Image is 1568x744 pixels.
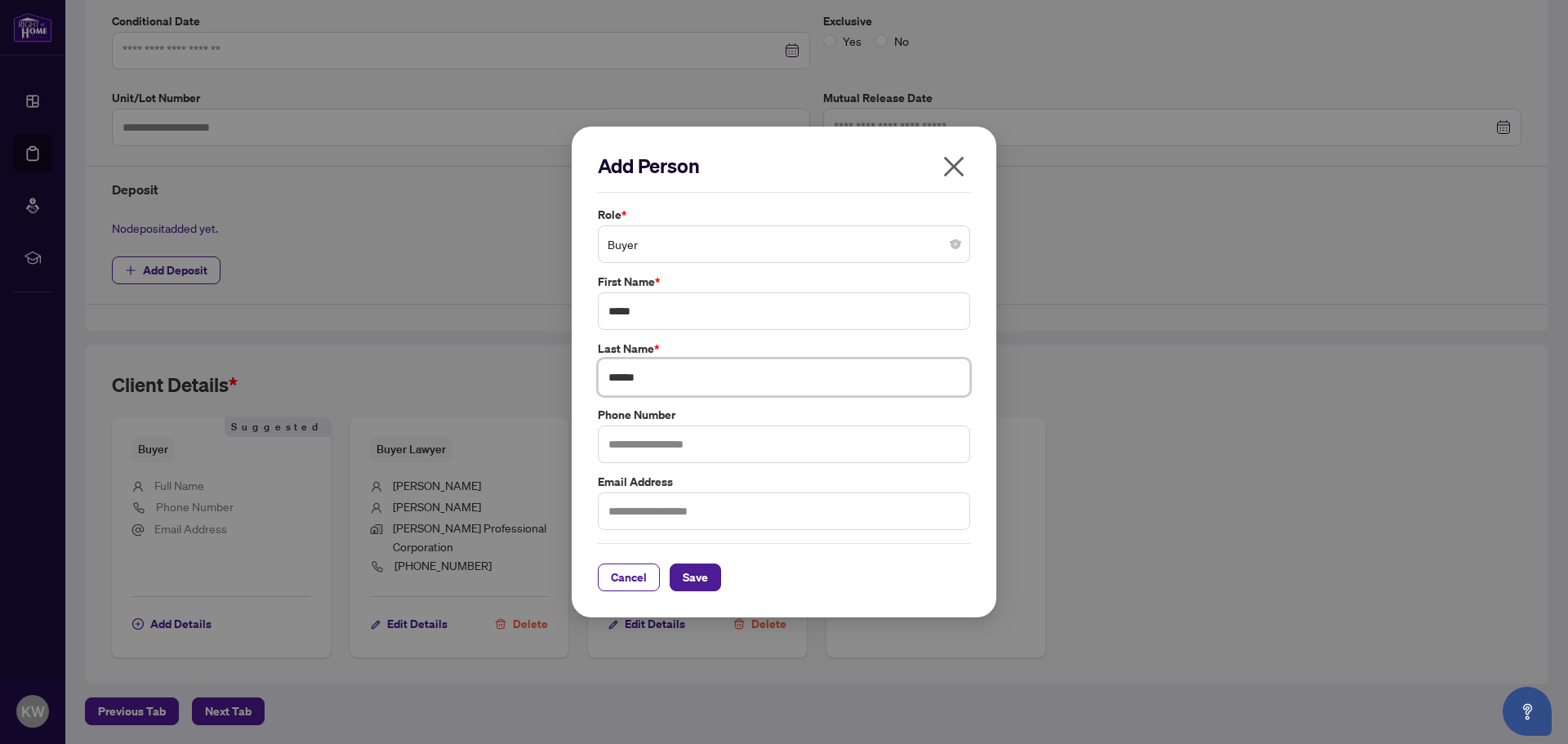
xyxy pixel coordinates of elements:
span: Cancel [611,564,647,590]
label: First Name [598,273,970,291]
label: Phone Number [598,406,970,424]
button: Open asap [1503,687,1552,736]
label: Email Address [598,473,970,491]
button: Save [670,564,721,591]
h2: Add Person [598,153,970,179]
span: Save [683,564,708,590]
span: close [941,154,967,180]
button: Cancel [598,564,660,591]
span: close-circle [951,239,960,249]
span: Buyer [608,229,960,260]
label: Last Name [598,340,970,358]
label: Role [598,206,970,224]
